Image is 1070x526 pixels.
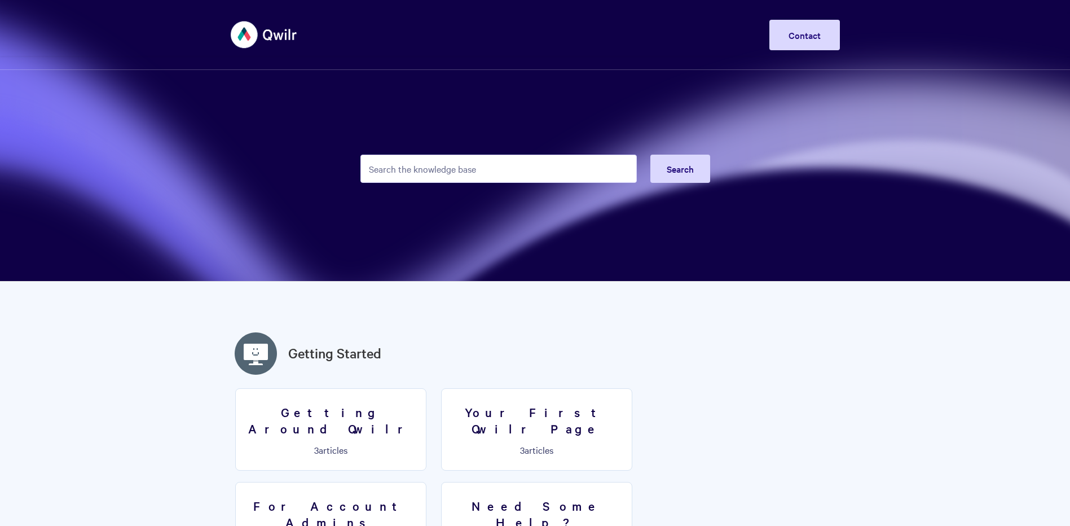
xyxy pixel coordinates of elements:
[314,444,319,456] span: 3
[243,404,419,436] h3: Getting Around Qwilr
[769,20,840,50] a: Contact
[235,388,426,471] a: Getting Around Qwilr 3articles
[360,155,637,183] input: Search the knowledge base
[288,343,381,363] a: Getting Started
[448,445,625,455] p: articles
[448,404,625,436] h3: Your First Qwilr Page
[667,163,694,175] span: Search
[520,444,525,456] span: 3
[231,14,298,56] img: Qwilr Help Center
[441,388,632,471] a: Your First Qwilr Page 3articles
[243,445,419,455] p: articles
[650,155,710,183] button: Search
